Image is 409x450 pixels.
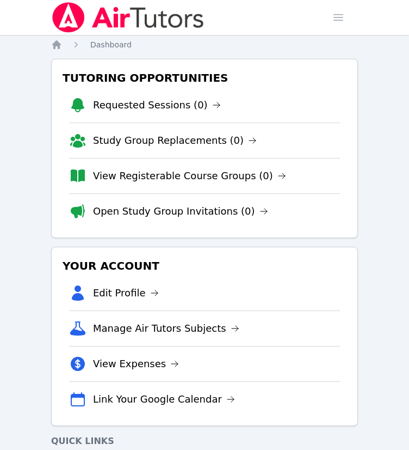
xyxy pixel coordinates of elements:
a: Open Study Group Invitations (0) [93,204,268,219]
h3: Your Account [60,256,349,276]
a: View Registerable Course Groups (0) [93,168,286,184]
nav: Breadcrumb [51,39,358,50]
h3: Tutoring Opportunities [60,68,349,88]
a: Study Group Replacements (0) [93,133,257,148]
a: View Expenses [93,356,179,372]
a: Edit Profile [93,285,159,301]
a: Requested Sessions (0) [93,98,221,113]
a: Dashboard [90,39,132,50]
h4: Quick Links [51,435,358,448]
a: Manage Air Tutors Subjects [93,321,239,336]
span: Dashboard [90,40,132,49]
img: Air Tutors [51,2,205,33]
a: Link Your Google Calendar [93,392,235,407]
